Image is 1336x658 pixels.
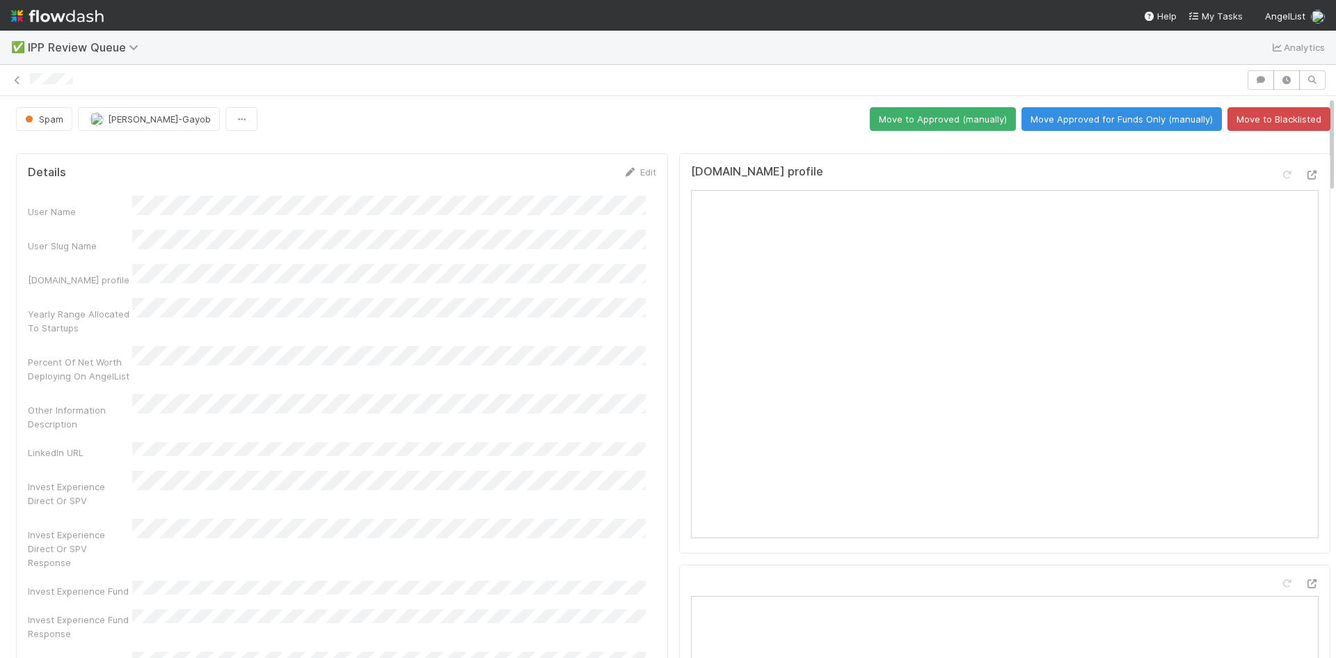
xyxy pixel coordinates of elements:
[28,613,132,641] div: Invest Experience Fund Response
[11,4,104,28] img: logo-inverted-e16ddd16eac7371096b0.svg
[16,107,72,131] button: Spam
[28,355,132,383] div: Percent Of Net Worth Deploying On AngelList
[1311,10,1325,24] img: avatar_0c8687a4-28be-40e9-aba5-f69283dcd0e7.png
[28,584,132,598] div: Invest Experience Fund
[28,403,132,431] div: Other Information Description
[28,40,145,54] span: IPP Review Queue
[28,480,132,508] div: Invest Experience Direct Or SPV
[870,107,1016,131] button: Move to Approved (manually)
[11,41,25,53] span: ✅
[22,113,63,125] span: Spam
[28,239,132,253] div: User Slug Name
[1188,9,1243,23] a: My Tasks
[28,166,66,180] h5: Details
[623,166,656,178] a: Edit
[28,205,132,219] div: User Name
[90,112,104,126] img: avatar_45aa71e2-cea6-4b00-9298-a0421aa61a2d.png
[1265,10,1305,22] span: AngelList
[28,307,132,335] div: Yearly Range Allocated To Startups
[1021,107,1222,131] button: Move Approved for Funds Only (manually)
[1143,9,1177,23] div: Help
[1188,10,1243,22] span: My Tasks
[1227,107,1330,131] button: Move to Blacklisted
[28,528,132,570] div: Invest Experience Direct Or SPV Response
[28,273,132,287] div: [DOMAIN_NAME] profile
[108,113,211,125] span: [PERSON_NAME]-Gayob
[78,107,220,131] button: [PERSON_NAME]-Gayob
[1270,39,1325,56] a: Analytics
[691,165,823,179] h5: [DOMAIN_NAME] profile
[28,446,132,460] div: LinkedIn URL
